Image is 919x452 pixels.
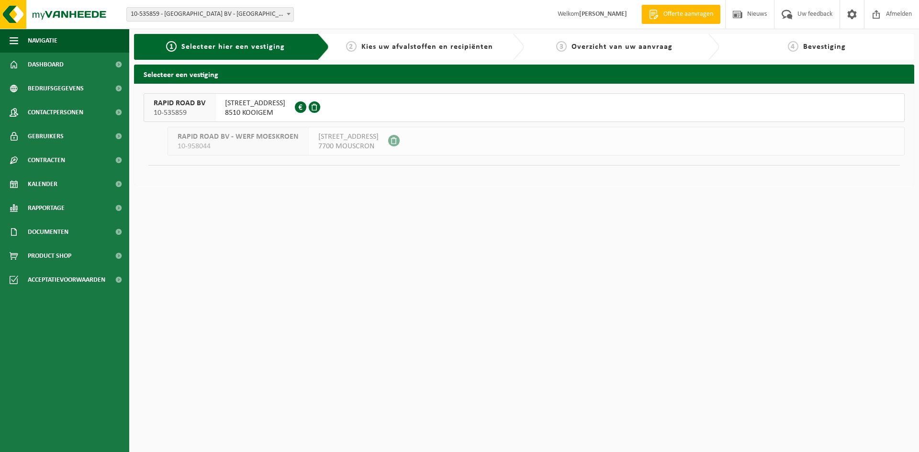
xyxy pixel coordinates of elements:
[28,77,84,100] span: Bedrijfsgegevens
[178,132,299,142] span: RAPID ROAD BV - WERF MOESKROEN
[28,268,105,292] span: Acceptatievoorwaarden
[28,29,57,53] span: Navigatie
[556,41,567,52] span: 3
[154,99,205,108] span: RAPID ROAD BV
[178,142,299,151] span: 10-958044
[28,172,57,196] span: Kalender
[28,220,68,244] span: Documenten
[28,124,64,148] span: Gebruikers
[154,108,205,118] span: 10-535859
[28,148,65,172] span: Contracten
[181,43,285,51] span: Selecteer hier een vestiging
[641,5,720,24] a: Offerte aanvragen
[318,142,379,151] span: 7700 MOUSCRON
[28,100,83,124] span: Contactpersonen
[28,53,64,77] span: Dashboard
[126,7,294,22] span: 10-535859 - RAPID ROAD BV - KOOIGEM
[225,99,285,108] span: [STREET_ADDRESS]
[572,43,672,51] span: Overzicht van uw aanvraag
[144,93,905,122] button: RAPID ROAD BV 10-535859 [STREET_ADDRESS]8510 KOOIGEM
[28,196,65,220] span: Rapportage
[346,41,357,52] span: 2
[361,43,493,51] span: Kies uw afvalstoffen en recipiënten
[28,244,71,268] span: Product Shop
[134,65,914,83] h2: Selecteer een vestiging
[579,11,627,18] strong: [PERSON_NAME]
[225,108,285,118] span: 8510 KOOIGEM
[661,10,716,19] span: Offerte aanvragen
[318,132,379,142] span: [STREET_ADDRESS]
[788,41,798,52] span: 4
[166,41,177,52] span: 1
[803,43,846,51] span: Bevestiging
[127,8,293,21] span: 10-535859 - RAPID ROAD BV - KOOIGEM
